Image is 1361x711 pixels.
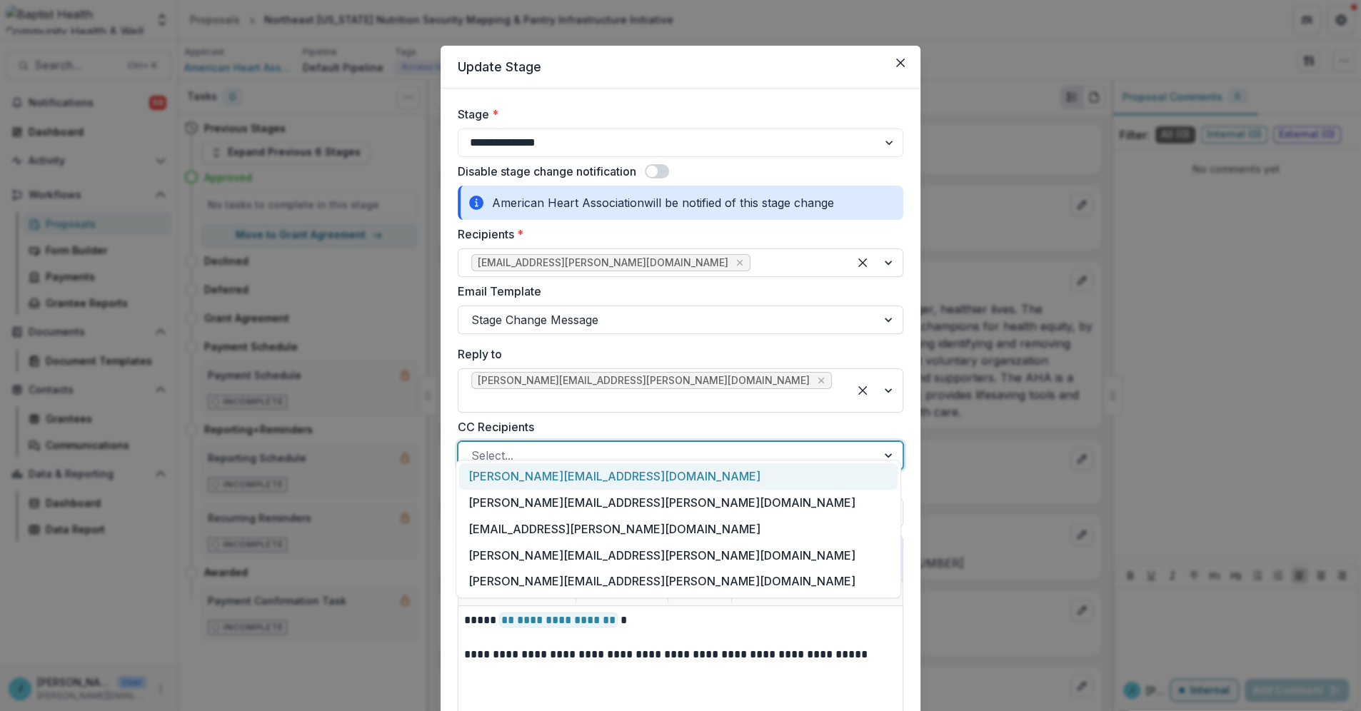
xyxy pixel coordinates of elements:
header: Update Stage [441,46,920,89]
label: CC Recipients [458,418,895,435]
label: Disable stage change notification [458,163,636,180]
label: Email Template [458,283,895,300]
div: [PERSON_NAME][EMAIL_ADDRESS][DOMAIN_NAME] [459,463,898,490]
div: American Heart Association will be notified of this stage change [458,186,903,220]
span: [PERSON_NAME][EMAIL_ADDRESS][PERSON_NAME][DOMAIN_NAME] [478,375,810,387]
div: [PERSON_NAME][EMAIL_ADDRESS][PERSON_NAME][DOMAIN_NAME] [459,490,898,516]
div: Clear selected options [851,251,874,274]
div: Clear selected options [851,379,874,402]
div: [EMAIL_ADDRESS][PERSON_NAME][DOMAIN_NAME] [459,515,898,542]
label: Reply to [458,346,895,363]
label: Recipients [458,226,895,243]
div: Remove jennifer.donahoo@bmcjax.com [814,373,828,388]
div: [PERSON_NAME][EMAIL_ADDRESS][PERSON_NAME][DOMAIN_NAME] [459,542,898,568]
span: [EMAIL_ADDRESS][PERSON_NAME][DOMAIN_NAME] [478,257,728,269]
button: Close [889,51,912,74]
label: Stage [458,106,895,123]
div: Remove kayla.kranenberg@heart.org [733,256,747,270]
div: [PERSON_NAME][EMAIL_ADDRESS][PERSON_NAME][DOMAIN_NAME] [459,568,898,595]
